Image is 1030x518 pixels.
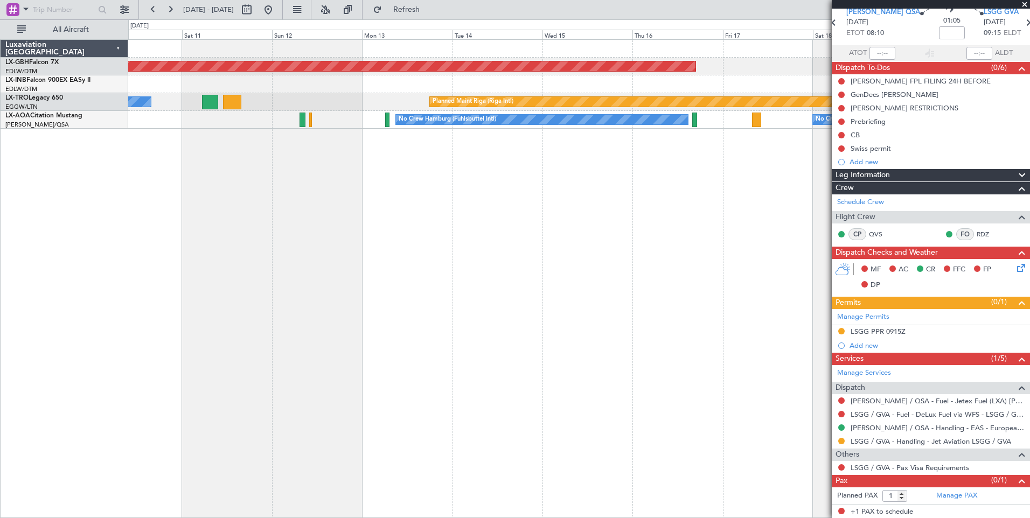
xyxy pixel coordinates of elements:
span: All Aircraft [28,26,114,33]
span: FP [983,264,991,275]
div: [PERSON_NAME] FPL FILING 24H BEFORE [851,76,991,86]
a: [PERSON_NAME] / QSA - Fuel - Jetex Fuel (LXA) [PERSON_NAME] / QSA [851,396,1025,405]
span: [DATE] [984,17,1006,28]
a: LX-GBHFalcon 7X [5,59,59,66]
input: Trip Number [33,2,95,18]
div: GenDecs [PERSON_NAME] [851,90,938,99]
a: LX-INBFalcon 900EX EASy II [5,77,91,83]
a: RDZ [977,229,1001,239]
div: CB [851,130,860,139]
span: Others [836,449,859,461]
label: Planned PAX [837,491,878,501]
span: Dispatch To-Dos [836,62,890,74]
a: EGGW/LTN [5,103,38,111]
span: Dispatch [836,382,865,394]
div: Tue 14 [453,30,542,39]
div: Fri 17 [723,30,813,39]
div: Sat 11 [182,30,272,39]
a: EDLW/DTM [5,85,37,93]
div: Swiss permit [851,144,891,153]
div: No Crew Hamburg (Fuhlsbuttel Intl) [399,111,496,128]
div: Add new [850,341,1025,350]
span: ETOT [846,28,864,39]
a: Manage Permits [837,312,889,323]
a: LX-AOACitation Mustang [5,113,82,119]
div: Add new [850,157,1025,166]
a: LSGG / GVA - Fuel - DeLux Fuel via WFS - LSGG / GVA [851,410,1025,419]
a: LSGG / GVA - Pax Visa Requirements [851,463,969,472]
span: +1 PAX to schedule [851,507,913,517]
a: LX-TROLegacy 650 [5,95,63,101]
span: Crew [836,182,854,194]
div: Planned Maint Riga (Riga Intl) [433,94,513,110]
span: ATOT [849,48,867,59]
span: (1/5) [991,353,1007,364]
a: [PERSON_NAME]/QSA [5,121,69,129]
span: LX-AOA [5,113,30,119]
button: Refresh [368,1,433,18]
span: DP [871,280,880,291]
span: [PERSON_NAME] QSA [846,7,920,18]
span: [DATE] [846,17,868,28]
button: All Aircraft [12,21,117,38]
div: Fri 10 [92,30,182,39]
div: Wed 15 [542,30,632,39]
span: LX-GBH [5,59,29,66]
div: No Crew [816,111,840,128]
input: --:-- [869,47,895,60]
a: LSGG / GVA - Handling - Jet Aviation LSGG / GVA [851,437,1011,446]
span: Leg Information [836,169,890,181]
span: CR [926,264,935,275]
span: (0/6) [991,62,1007,73]
span: (0/1) [991,474,1007,486]
div: Mon 13 [362,30,452,39]
div: Sat 18 [813,30,903,39]
span: Refresh [384,6,429,13]
span: 01:05 [943,16,961,26]
a: Manage Services [837,368,891,379]
span: Services [836,353,864,365]
div: [PERSON_NAME] RESTRICTIONS [851,103,958,113]
a: [PERSON_NAME] / QSA - Handling - EAS - European Aviation School [851,423,1025,432]
div: FO [956,228,974,240]
span: FFC [953,264,965,275]
a: EDLW/DTM [5,67,37,75]
div: Prebriefing [851,117,886,126]
span: ELDT [1004,28,1021,39]
a: QVS [869,229,893,239]
span: [DATE] - [DATE] [183,5,234,15]
span: 08:10 [867,28,884,39]
span: 09:15 [984,28,1001,39]
span: LSGG GVA [984,7,1019,18]
span: MF [871,264,881,275]
a: Schedule Crew [837,197,884,208]
span: Pax [836,475,847,487]
span: Flight Crew [836,211,875,223]
span: (0/1) [991,296,1007,307]
div: Thu 16 [632,30,722,39]
div: CP [848,228,866,240]
div: [DATE] [130,22,149,31]
span: AC [899,264,908,275]
span: LX-TRO [5,95,29,101]
div: Sun 12 [272,30,362,39]
span: ALDT [995,48,1013,59]
span: Permits [836,297,861,309]
a: Manage PAX [936,491,977,501]
span: LX-INB [5,77,26,83]
span: Dispatch Checks and Weather [836,247,938,259]
div: LSGG PPR 0915Z [851,327,906,336]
